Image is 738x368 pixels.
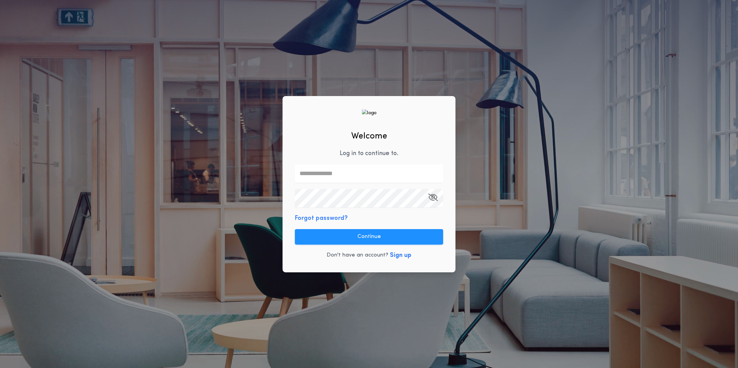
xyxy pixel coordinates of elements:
img: logo [362,109,376,116]
button: Continue [295,229,443,245]
button: Forgot password? [295,214,348,223]
p: Don't have an account? [327,252,388,259]
h2: Welcome [351,130,387,143]
button: Sign up [390,251,411,260]
p: Log in to continue to . [340,149,398,158]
